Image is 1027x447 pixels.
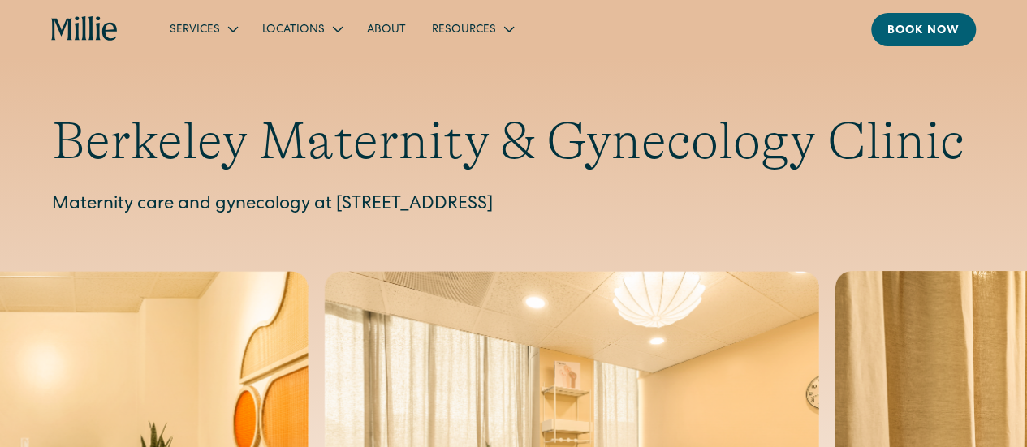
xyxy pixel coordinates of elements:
a: About [354,15,419,42]
h1: Berkeley Maternity & Gynecology Clinic [52,110,975,173]
div: Resources [419,15,525,42]
div: Locations [262,22,325,39]
div: Locations [249,15,354,42]
a: Book now [871,13,976,46]
a: home [51,16,118,42]
div: Resources [432,22,496,39]
div: Book now [887,23,960,40]
div: Services [157,15,249,42]
p: Maternity care and gynecology at [STREET_ADDRESS] [52,192,975,219]
div: Services [170,22,220,39]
